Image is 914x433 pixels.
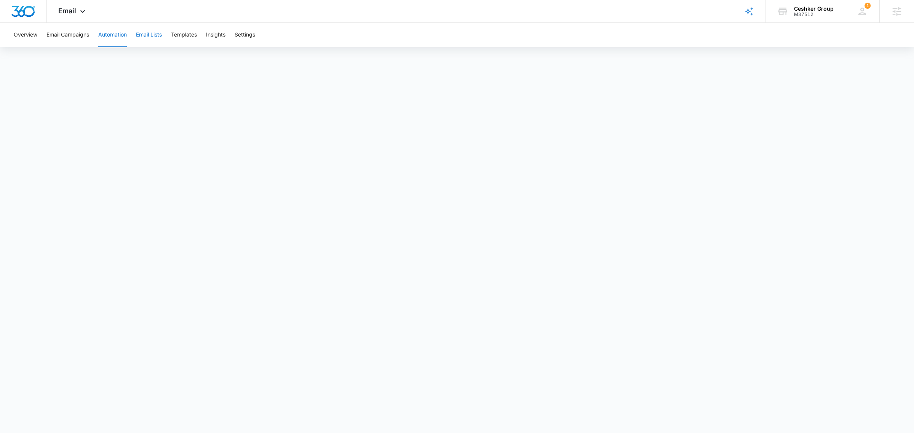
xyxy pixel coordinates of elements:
button: Settings [235,23,255,47]
button: Insights [206,23,225,47]
button: Email Campaigns [46,23,89,47]
div: account id [794,12,834,17]
div: account name [794,6,834,12]
div: notifications count [864,3,871,9]
span: 1 [864,3,871,9]
button: Templates [171,23,197,47]
button: Email Lists [136,23,162,47]
button: Overview [14,23,37,47]
button: Automation [98,23,127,47]
span: Email [58,7,76,15]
